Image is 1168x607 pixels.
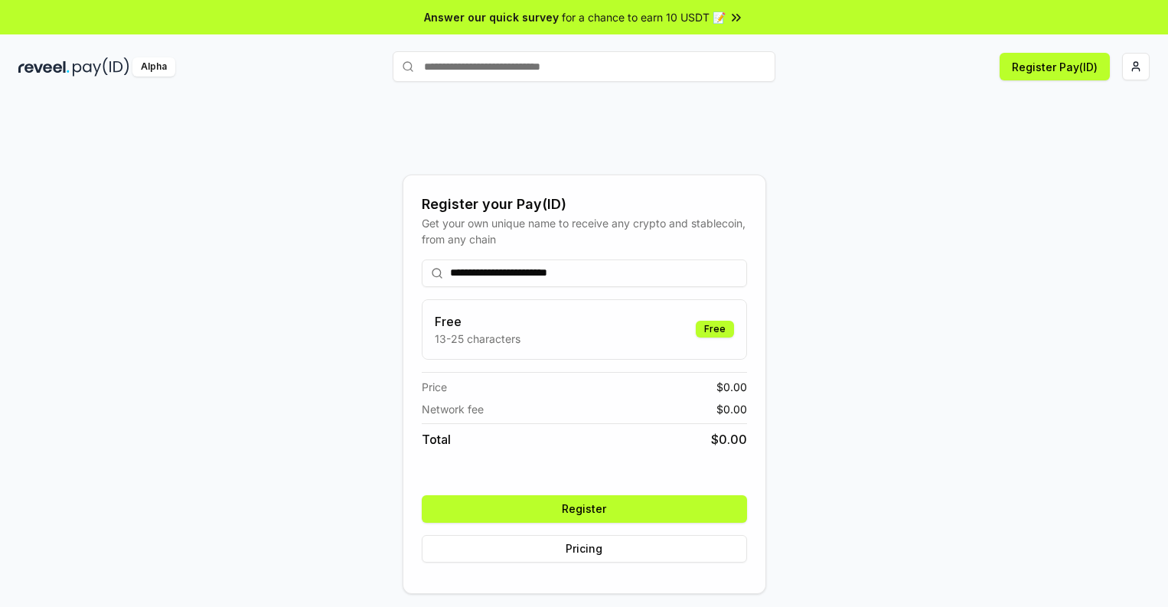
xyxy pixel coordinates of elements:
[424,9,559,25] span: Answer our quick survey
[435,331,520,347] p: 13-25 characters
[422,379,447,395] span: Price
[1000,53,1110,80] button: Register Pay(ID)
[422,535,747,563] button: Pricing
[73,57,129,77] img: pay_id
[716,379,747,395] span: $ 0.00
[422,495,747,523] button: Register
[422,430,451,449] span: Total
[562,9,726,25] span: for a chance to earn 10 USDT 📝
[716,401,747,417] span: $ 0.00
[18,57,70,77] img: reveel_dark
[711,430,747,449] span: $ 0.00
[435,312,520,331] h3: Free
[422,401,484,417] span: Network fee
[422,215,747,247] div: Get your own unique name to receive any crypto and stablecoin, from any chain
[422,194,747,215] div: Register your Pay(ID)
[132,57,175,77] div: Alpha
[696,321,734,338] div: Free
